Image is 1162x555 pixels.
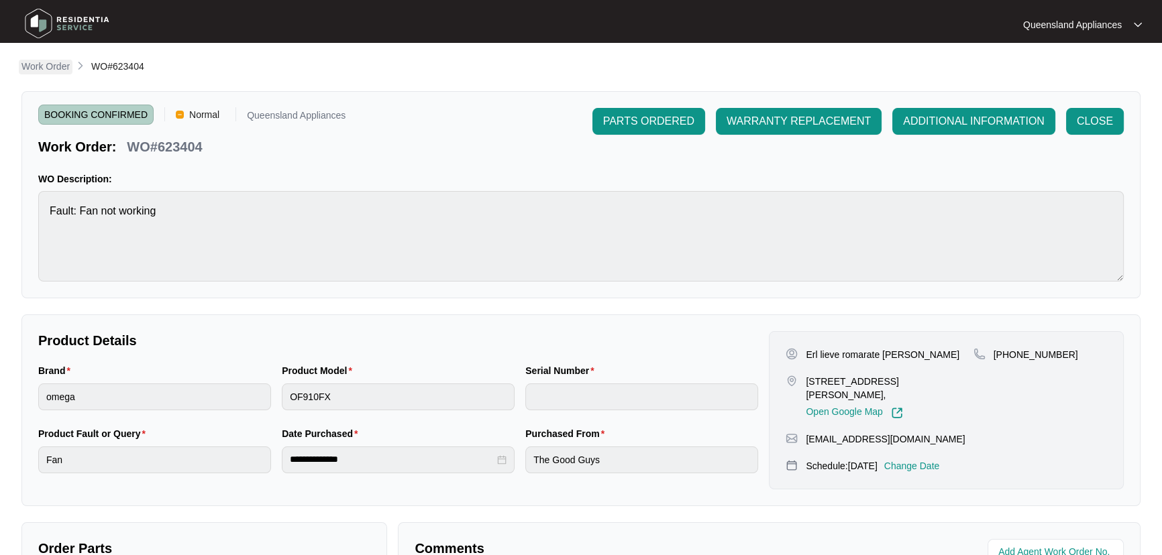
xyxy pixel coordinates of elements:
[21,60,70,73] p: Work Order
[184,105,225,125] span: Normal
[973,348,986,360] img: map-pin
[282,383,515,410] input: Product Model
[525,446,758,473] input: Purchased From
[994,348,1078,361] p: [PHONE_NUMBER]
[806,375,973,402] p: [STREET_ADDRESS][PERSON_NAME],
[716,108,882,135] button: WARRANTY REPLACEMENT
[891,407,903,419] img: Link-External
[892,108,1055,135] button: ADDITIONAL INFORMATION
[38,191,1124,282] textarea: Fault: Fan not working
[903,113,1045,129] span: ADDITIONAL INFORMATION
[38,446,271,473] input: Product Fault or Query
[38,427,151,440] label: Product Fault or Query
[525,364,599,377] label: Serial Number
[91,61,144,72] span: WO#623404
[20,3,114,44] img: residentia service logo
[75,60,86,71] img: chevron-right
[19,60,72,74] a: Work Order
[1134,21,1142,28] img: dropdown arrow
[525,383,758,410] input: Serial Number
[38,105,154,125] span: BOOKING CONFIRMED
[786,432,798,444] img: map-pin
[38,383,271,410] input: Brand
[806,432,965,446] p: [EMAIL_ADDRESS][DOMAIN_NAME]
[786,375,798,387] img: map-pin
[1077,113,1113,129] span: CLOSE
[282,427,363,440] label: Date Purchased
[127,137,202,156] p: WO#623404
[806,459,877,473] p: Schedule: [DATE]
[176,111,184,119] img: Vercel Logo
[786,459,798,471] img: map-pin
[38,137,116,156] p: Work Order:
[1023,18,1122,32] p: Queensland Appliances
[290,452,494,467] input: Date Purchased
[884,459,940,473] p: Change Date
[786,348,798,360] img: user-pin
[727,113,871,129] span: WARRANTY REPLACEMENT
[247,111,346,125] p: Queensland Appliances
[282,364,358,377] label: Product Model
[806,407,902,419] a: Open Google Map
[603,113,694,129] span: PARTS ORDERED
[592,108,705,135] button: PARTS ORDERED
[38,172,1124,186] p: WO Description:
[38,364,76,377] label: Brand
[1066,108,1124,135] button: CLOSE
[525,427,610,440] label: Purchased From
[38,331,758,350] p: Product Details
[806,348,959,361] p: Erl lieve romarate [PERSON_NAME]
